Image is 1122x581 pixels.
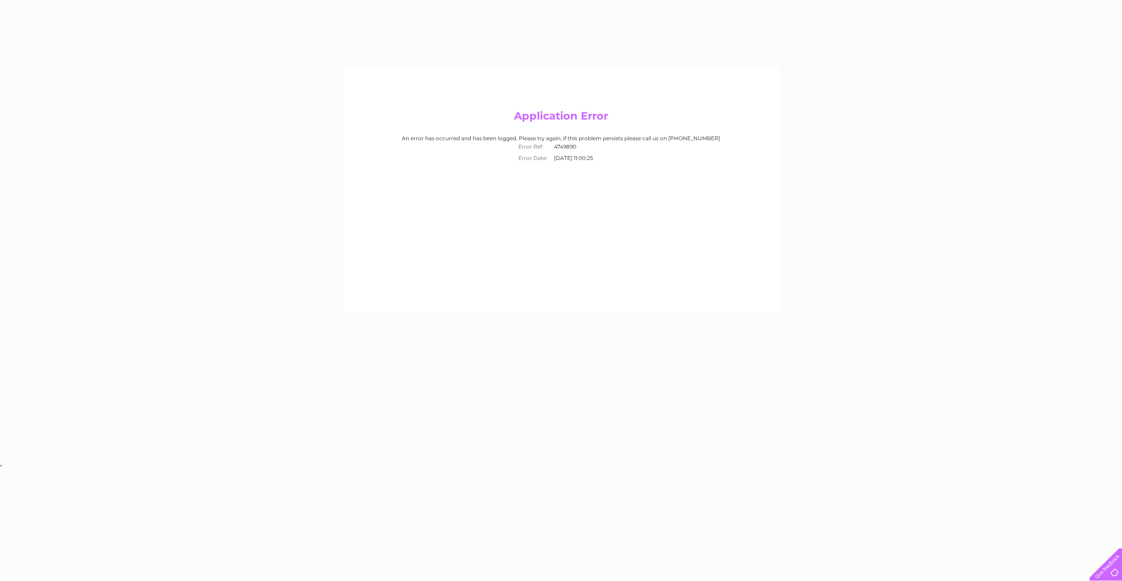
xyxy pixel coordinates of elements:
td: 4749890 [552,141,608,153]
th: Error Ref: [514,141,552,153]
th: Error Date: [514,153,552,164]
div: An error has occurred and has been logged. Please try again, if this problem persists please call... [352,135,770,164]
h2: Application Error [352,110,770,127]
td: [DATE] 11:00:25 [552,153,608,164]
